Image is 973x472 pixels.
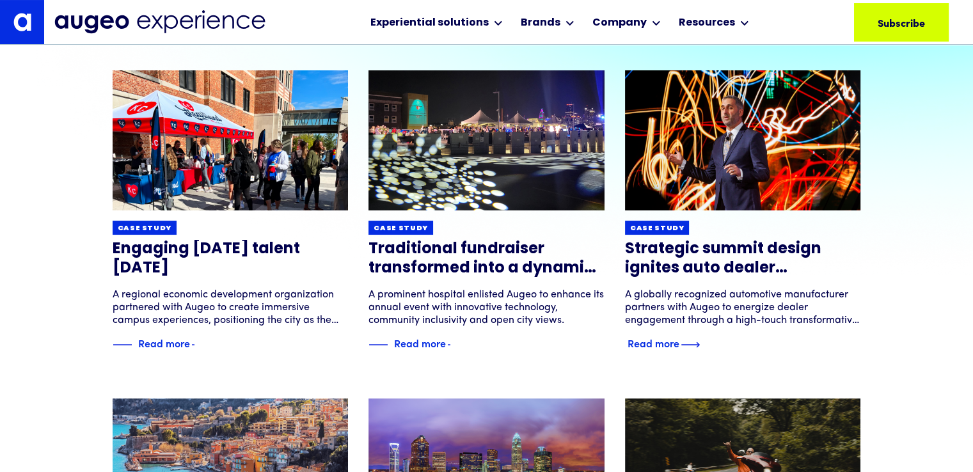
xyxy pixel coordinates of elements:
a: Subscribe [854,3,949,42]
a: Case studyStrategic summit design ignites auto dealer performanceA globally recognized automotive... [625,70,861,352]
div: Read more [628,335,679,350]
img: Blue decorative line [368,337,388,352]
div: Case study [374,224,428,233]
h3: Traditional fundraiser transformed into a dynamic experience [368,240,605,278]
div: Case study [118,224,172,233]
a: Case studyEngaging [DATE] talent [DATE]A regional economic development organization partnered wit... [113,70,349,352]
h3: Strategic summit design ignites auto dealer performance [625,240,861,278]
div: A prominent hospital enlisted Augeo to enhance its annual event with innovative technology, commu... [368,288,605,327]
div: A globally recognized automotive manufacturer partners with Augeo to energize dealer engagement t... [625,288,861,327]
a: Case studyTraditional fundraiser transformed into a dynamic experienceA prominent hospital enlist... [368,70,605,352]
img: Augeo's "a" monogram decorative logo in white. [13,13,31,31]
div: Case study [630,224,684,233]
img: Augeo Experience business unit full logo in midnight blue. [54,10,265,34]
img: Blue text arrow [447,337,466,352]
img: Blue decorative line [113,337,132,352]
div: Brands [521,15,560,31]
img: Blue text arrow [191,337,210,352]
h3: Engaging [DATE] talent [DATE] [113,240,349,278]
div: Read more [138,335,190,350]
div: Company [592,15,647,31]
div: Resources [679,15,735,31]
div: Experiential solutions [370,15,489,31]
div: A regional economic development organization partnered with Augeo to create immersive campus expe... [113,288,349,327]
img: Blue text arrow [681,337,700,352]
div: Read more [394,335,446,350]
